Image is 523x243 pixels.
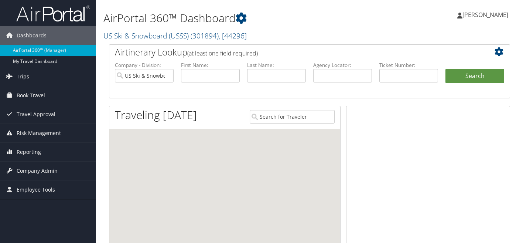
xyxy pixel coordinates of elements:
[16,5,90,22] img: airportal-logo.png
[313,61,372,69] label: Agency Locator:
[17,162,58,180] span: Company Admin
[191,31,219,41] span: ( 301894 )
[103,10,378,26] h1: AirPortal 360™ Dashboard
[115,107,197,123] h1: Traveling [DATE]
[181,61,240,69] label: First Name:
[219,31,247,41] span: , [ 44296 ]
[115,46,471,58] h2: Airtinerary Lookup
[103,31,247,41] a: US Ski & Snowboard (USSS)
[17,86,45,105] span: Book Travel
[17,143,41,161] span: Reporting
[250,110,335,124] input: Search for Traveler
[17,26,47,45] span: Dashboards
[17,124,61,142] span: Risk Management
[17,67,29,86] span: Trips
[17,180,55,199] span: Employee Tools
[462,11,508,19] span: [PERSON_NAME]
[379,61,438,69] label: Ticket Number:
[445,69,504,84] button: Search
[187,49,258,57] span: (at least one field required)
[115,61,174,69] label: Company - Division:
[457,4,516,26] a: [PERSON_NAME]
[17,105,55,124] span: Travel Approval
[247,61,306,69] label: Last Name:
